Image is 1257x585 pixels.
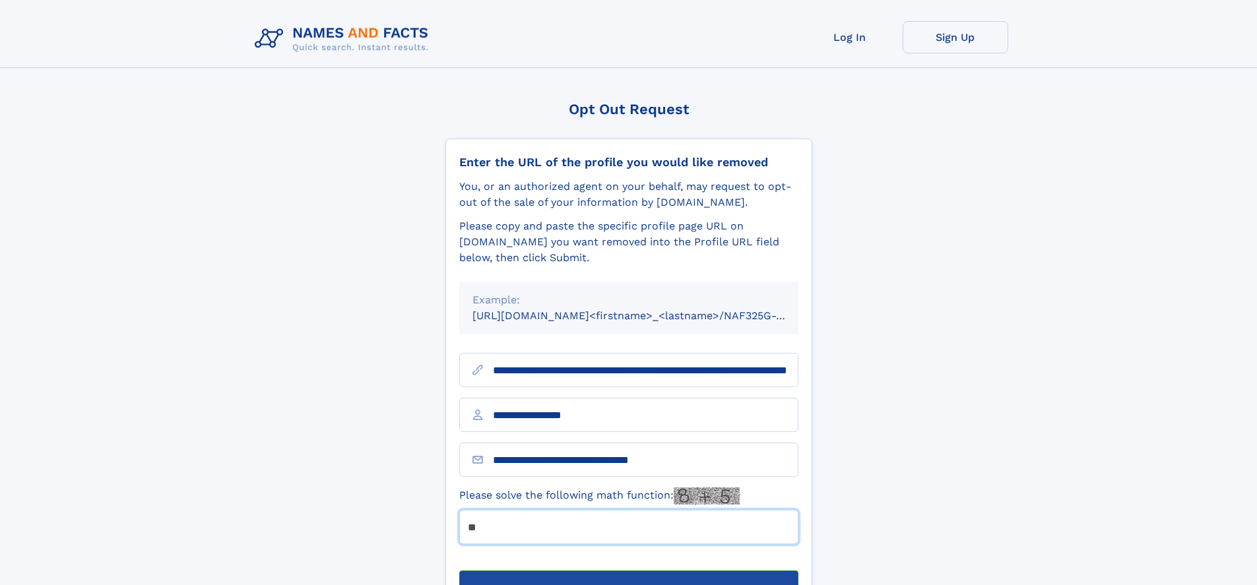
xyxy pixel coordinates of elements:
[249,21,439,57] img: Logo Names and Facts
[459,487,740,505] label: Please solve the following math function:
[472,292,785,308] div: Example:
[797,21,903,53] a: Log In
[445,101,812,117] div: Opt Out Request
[903,21,1008,53] a: Sign Up
[459,179,798,210] div: You, or an authorized agent on your behalf, may request to opt-out of the sale of your informatio...
[459,155,798,169] div: Enter the URL of the profile you would like removed
[459,218,798,266] div: Please copy and paste the specific profile page URL on [DOMAIN_NAME] you want removed into the Pr...
[472,309,823,322] small: [URL][DOMAIN_NAME]<firstname>_<lastname>/NAF325G-xxxxxxxx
